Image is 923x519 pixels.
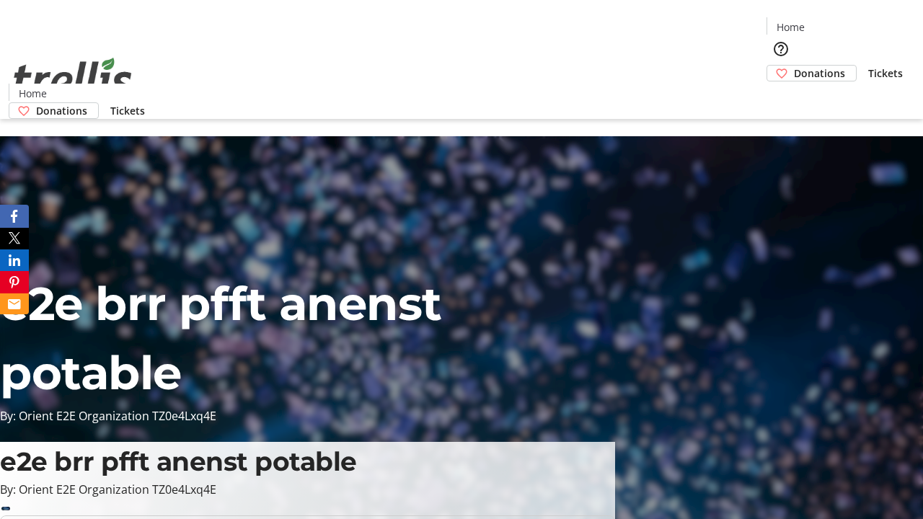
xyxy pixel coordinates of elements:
[767,81,795,110] button: Cart
[19,86,47,101] span: Home
[110,103,145,118] span: Tickets
[777,19,805,35] span: Home
[36,103,87,118] span: Donations
[794,66,845,81] span: Donations
[767,35,795,63] button: Help
[767,65,857,81] a: Donations
[857,66,914,81] a: Tickets
[9,42,137,114] img: Orient E2E Organization TZ0e4Lxq4E's Logo
[9,102,99,119] a: Donations
[767,19,813,35] a: Home
[99,103,156,118] a: Tickets
[868,66,903,81] span: Tickets
[9,86,56,101] a: Home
